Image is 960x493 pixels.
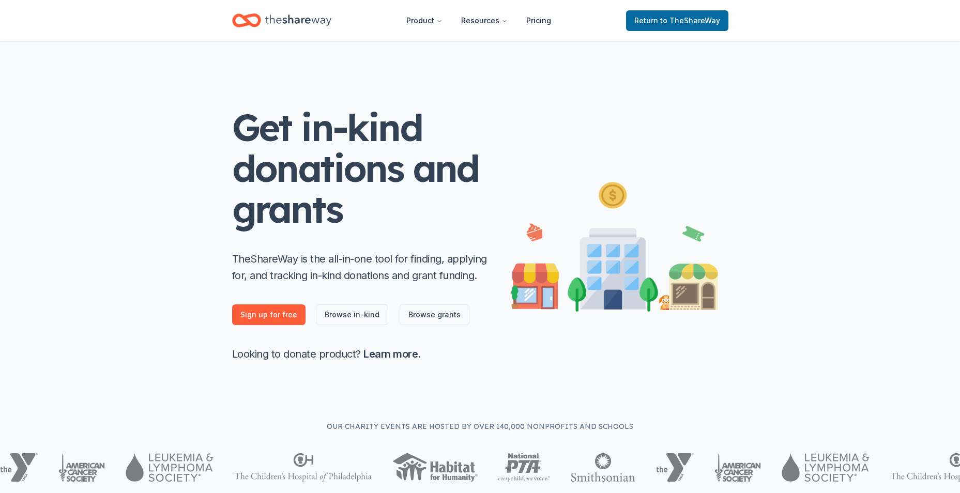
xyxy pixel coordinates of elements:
[400,304,469,325] a: Browse grants
[232,304,306,325] a: Sign up for free
[518,10,559,31] a: Pricing
[232,107,491,230] h1: Get in-kind donations and grants
[316,304,388,325] a: Browse in-kind
[714,453,761,482] img: American Cancer Society
[498,453,551,482] img: National PTA
[232,346,491,362] p: Looking to donate product? .
[571,453,635,482] img: Smithsonian
[453,10,516,31] button: Resources
[656,453,694,482] img: YMCA
[58,453,105,482] img: American Cancer Society
[232,8,331,33] a: Home
[626,10,728,31] a: Returnto TheShareWay
[511,178,718,312] img: Illustration for landing page
[126,453,213,482] img: Leukemia & Lymphoma Society
[234,453,372,482] img: The Children's Hospital of Philadelphia
[634,14,720,27] span: Return
[232,251,491,284] p: TheShareWay is the all-in-one tool for finding, applying for, and tracking in-kind donations and ...
[660,16,720,25] span: to TheShareWay
[398,8,559,33] nav: Main
[363,348,418,360] a: Learn more
[782,453,869,482] img: Leukemia & Lymphoma Society
[392,453,478,482] img: Habitat for Humanity
[398,10,451,31] button: Product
